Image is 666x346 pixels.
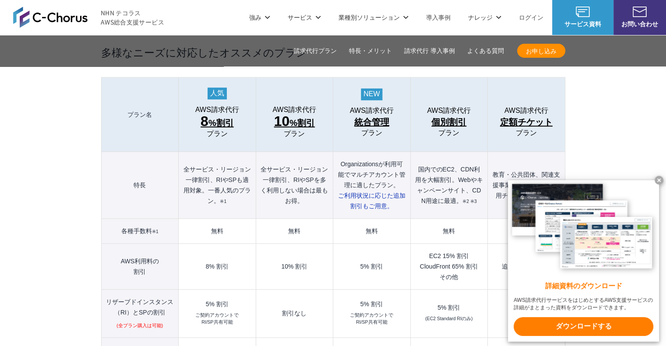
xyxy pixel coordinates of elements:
[288,13,321,22] p: サービス
[552,19,613,28] span: サービス資料
[431,115,466,129] span: 個別割引
[350,107,394,115] span: AWS請求代行
[201,113,208,129] span: 8
[410,244,487,290] td: EC2 15% 割引 CloudFront 65% 割引 その他
[438,129,459,137] span: プラン
[101,8,164,27] span: NHN テコラス AWS総合支援サービス
[500,115,553,129] span: 定額チケット
[517,46,565,56] span: お申し込み
[350,312,393,326] small: ご契約アカウントで RI/SP共有可能
[519,13,543,22] a: ログイン
[256,219,333,244] td: 無料
[179,219,256,244] td: 無料
[338,192,405,210] span: ご利用状況に応じた
[516,129,537,137] span: プラン
[338,13,409,22] p: 業種別ソリューション
[349,46,392,56] a: 特長・メリット
[504,107,548,115] span: AWS請求代行
[179,244,256,290] td: 8% 割引
[410,219,487,244] td: 無料
[514,317,653,336] x-t: ダウンロードする
[361,129,382,137] span: プラン
[256,152,333,219] th: 全サービス・リージョン一律割引、RIやSPを多く利用しない場合は最もお得。
[201,114,234,130] span: %割引
[425,315,472,322] small: (EC2 Standard RIのみ)
[333,152,410,219] th: Organizationsが利用可能でマルチアカウント管理に適したプラン。
[338,107,405,137] a: AWS請求代行 統合管理プラン
[274,114,315,130] span: %割引
[220,199,226,204] small: ※1
[492,107,560,137] a: AWS請求代行 定額チケットプラン
[633,7,647,17] img: お問い合わせ
[207,130,228,138] span: プラン
[116,322,163,329] small: (全プラン購入は可能)
[333,219,410,244] td: 無料
[514,281,653,291] x-t: 詳細資料のダウンロード
[101,77,179,152] th: プラン名
[514,297,653,311] x-t: AWS請求代行サービスをはじめとするAWS支援サービスの詳細がまとまった資料をダウンロードできます。
[354,115,389,129] span: 統合管理
[249,13,270,22] p: 強み
[101,244,179,290] th: AWS利用料の 割引
[488,152,565,219] th: 教育・公共団体、関連支援事業者様向けの定額利用チケットサービス。
[101,45,565,59] h3: 多様なニーズに対応したオススメのプラン
[256,290,333,338] td: 割引なし
[261,106,328,138] a: AWS請求代行 10%割引プラン
[488,219,565,244] td: 無料
[274,113,290,129] span: 10
[404,46,455,56] a: 請求代行 導入事例
[294,46,337,56] a: 請求代行プラン
[468,13,501,22] p: ナレッジ
[101,219,179,244] th: 各種手数料
[152,229,159,234] small: ※1
[101,290,179,338] th: リザーブドインスタンス （RI）とSPの割引
[284,130,305,138] span: プラン
[613,19,666,28] span: お問い合わせ
[256,244,333,290] td: 10% 割引
[427,107,471,115] span: AWS請求代行
[462,199,477,204] small: ※2 ※3
[467,46,504,56] a: よくある質問
[576,7,590,17] img: AWS総合支援サービス C-Chorus サービス資料
[13,7,164,28] a: AWS総合支援サービス C-Chorus NHN テコラスAWS総合支援サービス
[101,152,179,219] th: 特長
[333,244,410,290] td: 5% 割引
[517,44,565,58] a: お申し込み
[426,13,451,22] a: 導入事例
[195,312,239,326] small: ご契約アカウントで RI/SP共有可能
[183,106,251,138] a: AWS請求代行 8%割引 プラン
[415,304,483,311] div: 5% 割引
[488,244,565,290] td: 追加10%の無料枠
[183,301,251,307] div: 5% 割引
[179,152,256,219] th: 全サービス・リージョン一律割引、RIやSPも適用対象。一番人気のプラン。
[508,180,659,342] a: 詳細資料のダウンロード AWS請求代行サービスをはじめとするAWS支援サービスの詳細がまとまった資料をダウンロードできます。 ダウンロードする
[13,7,88,28] img: AWS総合支援サービス C-Chorus
[410,152,487,219] th: 国内でのEC2、CDN利用を大幅割引。Webやキャンペーンサイト、CDN用途に最適。
[272,106,316,114] span: AWS請求代行
[338,301,405,307] div: 5% 割引
[488,290,565,338] td: 割引なし
[195,106,239,114] span: AWS請求代行
[415,107,483,137] a: AWS請求代行 個別割引プラン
